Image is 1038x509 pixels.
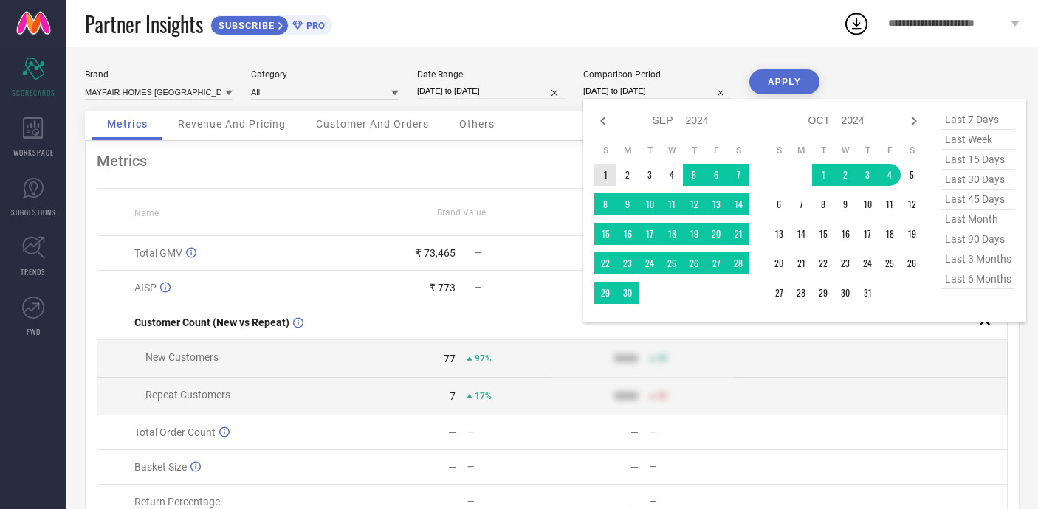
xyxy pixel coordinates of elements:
td: Mon Oct 21 2024 [790,252,812,274]
td: Fri Oct 18 2024 [879,223,901,245]
div: — [650,427,734,437]
span: 97% [475,353,492,364]
td: Wed Sep 11 2024 [661,193,683,215]
div: — [650,462,734,472]
td: Wed Oct 09 2024 [834,193,856,215]
span: PRO [303,20,325,31]
td: Fri Sep 27 2024 [705,252,727,274]
div: — [630,496,639,508]
span: last 7 days [941,110,1015,130]
span: last 90 days [941,229,1015,249]
span: last 3 months [941,249,1015,269]
td: Tue Sep 03 2024 [639,164,661,186]
span: Customer Count (New vs Repeat) [134,316,289,328]
td: Fri Sep 13 2024 [705,193,727,215]
th: Saturday [727,145,749,156]
div: — [448,461,456,473]
span: Repeat Customers [145,389,230,401]
span: Return Percentage [134,496,220,508]
div: 77 [444,353,456,364]
th: Friday [705,145,727,156]
span: last week [941,130,1015,150]
div: Next month [905,112,923,130]
td: Fri Sep 06 2024 [705,164,727,186]
td: Thu Oct 24 2024 [856,252,879,274]
td: Mon Oct 07 2024 [790,193,812,215]
span: 50 [657,353,667,364]
span: SCORECARDS [12,87,55,98]
div: — [448,426,456,438]
span: Partner Insights [85,9,203,39]
td: Wed Oct 23 2024 [834,252,856,274]
span: SUGGESTIONS [11,207,56,218]
td: Thu Sep 26 2024 [683,252,705,274]
th: Saturday [901,145,923,156]
span: last month [941,210,1015,229]
div: ₹ 773 [429,282,456,294]
th: Wednesday [834,145,856,156]
span: Others [459,118,495,130]
td: Fri Sep 20 2024 [705,223,727,245]
td: Wed Oct 30 2024 [834,282,856,304]
th: Sunday [594,145,616,156]
td: Thu Oct 10 2024 [856,193,879,215]
td: Sun Oct 27 2024 [768,282,790,304]
td: Fri Oct 04 2024 [879,164,901,186]
td: Tue Sep 24 2024 [639,252,661,274]
td: Mon Sep 30 2024 [616,282,639,304]
span: New Customers [145,351,219,363]
span: FWD [27,326,41,337]
div: ₹ 73,465 [415,247,456,259]
div: Open download list [843,10,870,37]
span: last 6 months [941,269,1015,289]
td: Tue Oct 15 2024 [812,223,834,245]
td: Thu Oct 31 2024 [856,282,879,304]
td: Sun Oct 13 2024 [768,223,790,245]
span: TRENDS [21,266,46,277]
span: last 45 days [941,190,1015,210]
th: Tuesday [639,145,661,156]
td: Wed Oct 16 2024 [834,223,856,245]
div: Date Range [417,69,565,80]
td: Sun Sep 08 2024 [594,193,616,215]
td: Wed Oct 02 2024 [834,164,856,186]
td: Sun Sep 22 2024 [594,252,616,274]
td: Sun Oct 20 2024 [768,252,790,274]
span: Customer And Orders [316,118,429,130]
td: Sat Sep 28 2024 [727,252,749,274]
span: Brand Value [437,207,486,218]
td: Fri Oct 25 2024 [879,252,901,274]
td: Tue Oct 22 2024 [812,252,834,274]
span: WORKSPACE [13,147,54,158]
div: 7 [450,390,456,402]
td: Sat Oct 26 2024 [901,252,923,274]
th: Sunday [768,145,790,156]
th: Thursday [683,145,705,156]
td: Sat Oct 19 2024 [901,223,923,245]
span: Name [134,208,159,218]
div: Previous month [594,112,612,130]
div: Comparison Period [583,69,731,80]
th: Monday [790,145,812,156]
span: Total GMV [134,247,182,259]
div: — [448,496,456,508]
span: 17% [475,391,492,401]
div: Brand [85,69,233,80]
td: Tue Sep 10 2024 [639,193,661,215]
th: Monday [616,145,639,156]
td: Wed Sep 25 2024 [661,252,683,274]
div: Category [251,69,399,80]
td: Wed Sep 04 2024 [661,164,683,186]
th: Tuesday [812,145,834,156]
td: Mon Sep 09 2024 [616,193,639,215]
td: Thu Oct 17 2024 [856,223,879,245]
div: — [630,426,639,438]
td: Sun Sep 29 2024 [594,282,616,304]
span: — [475,283,481,293]
td: Tue Oct 08 2024 [812,193,834,215]
td: Sat Sep 07 2024 [727,164,749,186]
td: Thu Sep 12 2024 [683,193,705,215]
span: SUBSCRIBE [211,20,278,31]
th: Friday [879,145,901,156]
span: last 15 days [941,150,1015,170]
